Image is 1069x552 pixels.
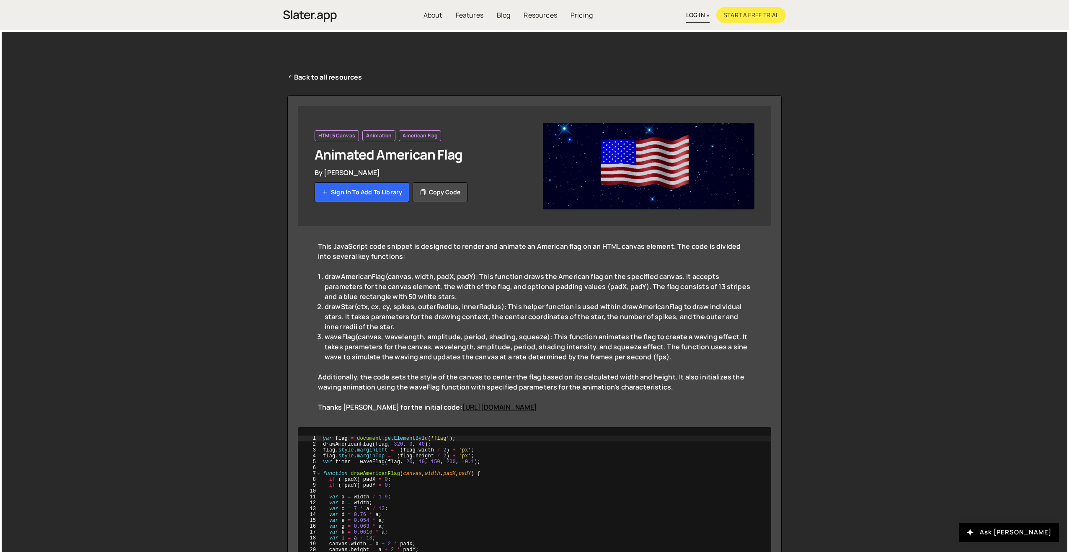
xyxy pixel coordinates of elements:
button: Copy code [413,182,467,202]
span: American Flag [403,132,437,139]
a: home [283,6,337,24]
li: drawStar(ctx, cx, cy, spikes, outerRadius, innerRadius): This helper function is used within draw... [325,302,751,332]
a: Pricing [564,7,599,23]
div: Additionally, the code sets the style of the canvas to center the flag based on its calculated wi... [318,372,751,412]
span: Animation [366,132,392,139]
div: 5 [298,459,321,465]
div: 3 [298,447,321,453]
div: 6 [298,465,321,471]
img: Slater is an modern coding environment with an inbuilt AI tool. Get custom code quickly with no c... [283,8,337,24]
span: HTML5 Canvas [318,132,355,139]
a: Blog [490,7,517,23]
img: Screenshot%202024-06-28%20at%2010.46.25%E2%80%AFAM.png [543,123,754,209]
div: 18 [298,535,321,541]
h1: Animated American Flag [315,146,526,163]
a: Start a free trial [716,7,786,23]
div: 7 [298,471,321,477]
div: 12 [298,500,321,506]
div: 4 [298,453,321,459]
a: Sign in to add to library [315,182,409,202]
div: 13 [298,506,321,512]
li: drawAmericanFlag(canvas, width, padX, padY): This function draws the American flag on the specifi... [325,271,751,302]
div: By [PERSON_NAME] [315,168,526,177]
a: Features [449,7,490,23]
li: waveFlag(canvas, wavelength, amplitude, period, shading, squeeze): This function animates the fla... [325,332,751,362]
a: log in » [686,8,710,23]
div: 11 [298,494,321,500]
div: 14 [298,512,321,518]
a: About [417,7,449,23]
a: Back to all resources [287,72,362,82]
div: 2 [298,441,321,447]
div: 15 [298,518,321,524]
div: 1 [298,436,321,441]
div: 16 [298,524,321,529]
div: 9 [298,482,321,488]
div: 19 [298,541,321,547]
div: 17 [298,529,321,535]
a: [URL][DOMAIN_NAME] [462,402,537,412]
div: 8 [298,477,321,482]
a: Resources [517,7,563,23]
div: This JavaScript code snippet is designed to render and animate an American flag on an HTML canvas... [318,241,751,271]
div: 10 [298,488,321,494]
button: Ask [PERSON_NAME] [959,523,1059,542]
